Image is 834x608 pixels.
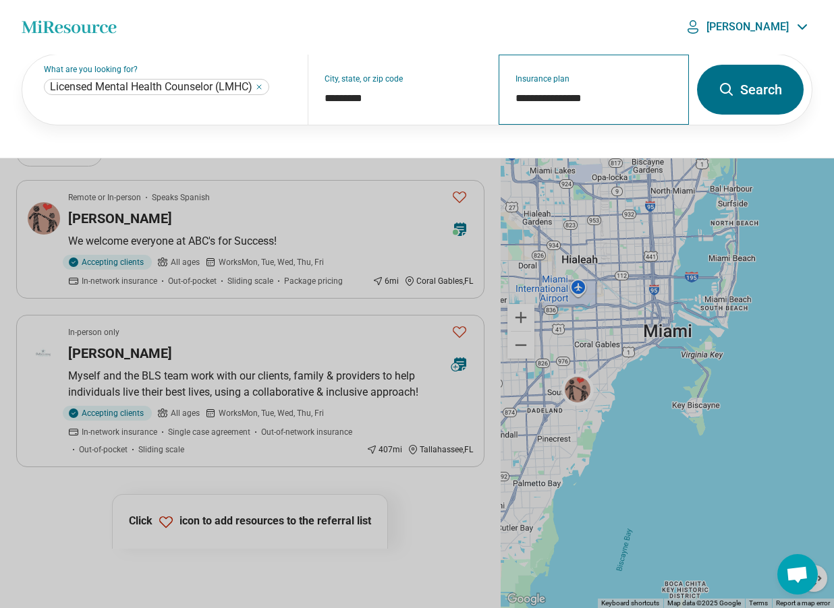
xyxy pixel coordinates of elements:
label: What are you looking for? [44,65,291,73]
div: Open chat [777,554,818,595]
span: Licensed Mental Health Counselor (LMHC) [50,80,252,94]
button: Licensed Mental Health Counselor (LMHC) [255,83,263,91]
p: [PERSON_NAME] [706,20,789,34]
div: Licensed Mental Health Counselor (LMHC) [44,79,269,95]
button: Search [697,65,804,115]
